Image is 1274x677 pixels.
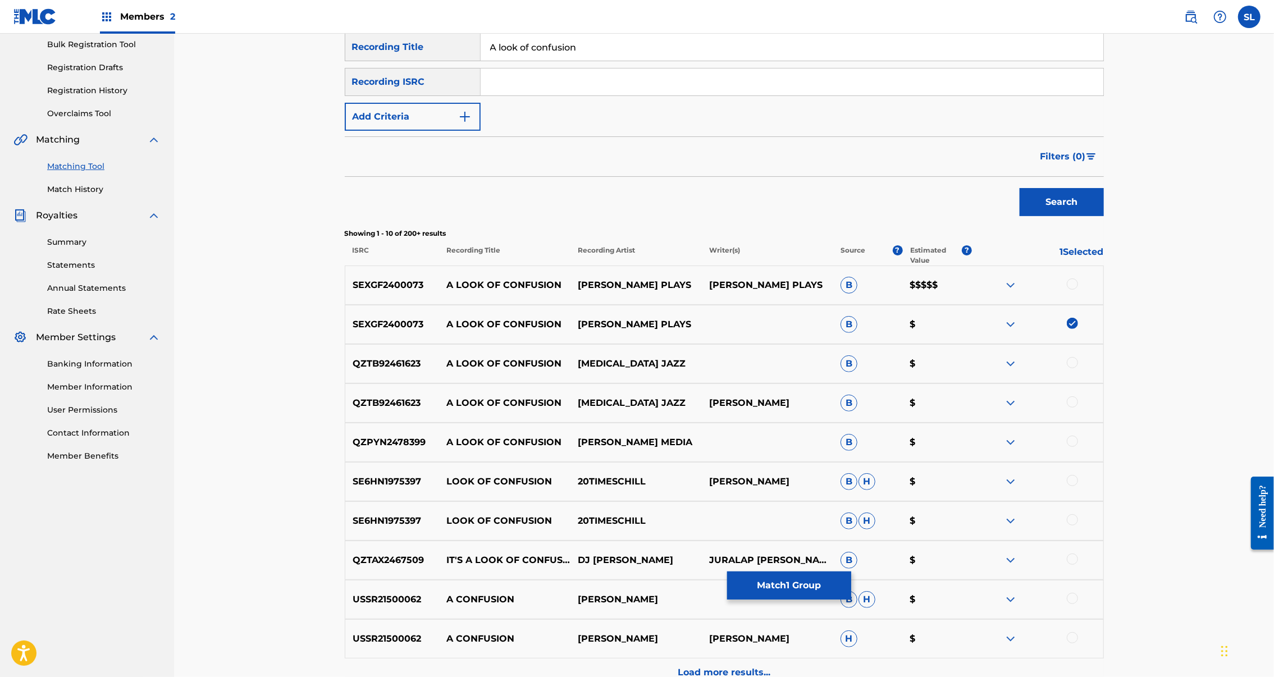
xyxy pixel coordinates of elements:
[841,395,857,411] span: B
[13,331,27,344] img: Member Settings
[345,475,440,488] p: SE6HN1975397
[841,316,857,333] span: B
[345,357,440,370] p: QZTB92461623
[859,591,875,608] span: H
[439,357,570,370] p: A LOOK OF CONFUSION
[570,554,702,567] p: DJ [PERSON_NAME]
[1218,623,1274,677] div: Chatt-widget
[345,554,440,567] p: QZTAX2467509
[1004,436,1017,449] img: expand
[13,8,57,25] img: MLC Logo
[841,473,857,490] span: B
[439,554,570,567] p: IT'S A LOOK OF CONFUSION
[902,278,972,292] p: $$$$$
[570,245,702,266] p: Recording Artist
[439,514,570,528] p: LOOK OF CONFUSION
[910,245,962,266] p: Estimated Value
[36,331,116,344] span: Member Settings
[439,475,570,488] p: LOOK OF CONFUSION
[1004,554,1017,567] img: expand
[570,357,702,370] p: [MEDICAL_DATA] JAZZ
[36,209,77,222] span: Royalties
[147,133,161,147] img: expand
[570,396,702,410] p: [MEDICAL_DATA] JAZZ
[902,514,972,528] p: $
[902,318,972,331] p: $
[702,245,833,266] p: Writer(s)
[439,396,570,410] p: A LOOK OF CONFUSION
[36,133,80,147] span: Matching
[345,103,481,131] button: Add Criteria
[345,33,1104,222] form: Search Form
[1180,6,1202,28] a: Public Search
[1004,593,1017,606] img: expand
[1004,357,1017,370] img: expand
[345,632,440,646] p: USSR21500062
[47,85,161,97] a: Registration History
[1004,318,1017,331] img: expand
[439,593,570,606] p: A CONFUSION
[1184,10,1198,24] img: search
[570,632,702,646] p: [PERSON_NAME]
[47,358,161,370] a: Banking Information
[841,630,857,647] span: H
[727,571,851,600] button: Match1 Group
[13,133,28,147] img: Matching
[570,514,702,528] p: 20TIMESCHILL
[1004,278,1017,292] img: expand
[570,318,702,331] p: [PERSON_NAME] PLAYS
[841,355,857,372] span: B
[1004,632,1017,646] img: expand
[902,632,972,646] p: $
[1218,623,1274,677] iframe: Chat Widget
[47,404,161,416] a: User Permissions
[1004,475,1017,488] img: expand
[1004,396,1017,410] img: expand
[1004,514,1017,528] img: expand
[702,632,833,646] p: [PERSON_NAME]
[841,552,857,569] span: B
[902,554,972,567] p: $
[345,245,439,266] p: ISRC
[439,278,570,292] p: A LOOK OF CONFUSION
[570,436,702,449] p: [PERSON_NAME] MEDIA
[902,357,972,370] p: $
[458,110,472,123] img: 9d2ae6d4665cec9f34b9.svg
[1209,6,1231,28] div: Help
[893,245,903,255] span: ?
[1086,153,1096,160] img: filter
[345,396,440,410] p: QZTB92461623
[1067,318,1078,329] img: deselect
[702,396,833,410] p: [PERSON_NAME]
[345,228,1104,239] p: Showing 1 - 10 of 200+ results
[902,475,972,488] p: $
[47,282,161,294] a: Annual Statements
[120,10,175,23] span: Members
[841,513,857,529] span: B
[47,259,161,271] a: Statements
[47,427,161,439] a: Contact Information
[47,236,161,248] a: Summary
[972,245,1103,266] p: 1 Selected
[841,434,857,451] span: B
[1238,6,1261,28] div: User Menu
[439,318,570,331] p: A LOOK OF CONFUSION
[1221,634,1228,668] div: Dra
[841,591,857,608] span: B
[100,10,113,24] img: Top Rightsholders
[570,593,702,606] p: [PERSON_NAME]
[345,278,440,292] p: SEXGF2400073
[345,514,440,528] p: SE6HN1975397
[902,593,972,606] p: $
[147,209,161,222] img: expand
[47,184,161,195] a: Match History
[147,331,161,344] img: expand
[13,209,27,222] img: Royalties
[47,108,161,120] a: Overclaims Tool
[841,277,857,294] span: B
[1243,466,1274,560] iframe: Resource Center
[439,436,570,449] p: A LOOK OF CONFUSION
[841,245,865,266] p: Source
